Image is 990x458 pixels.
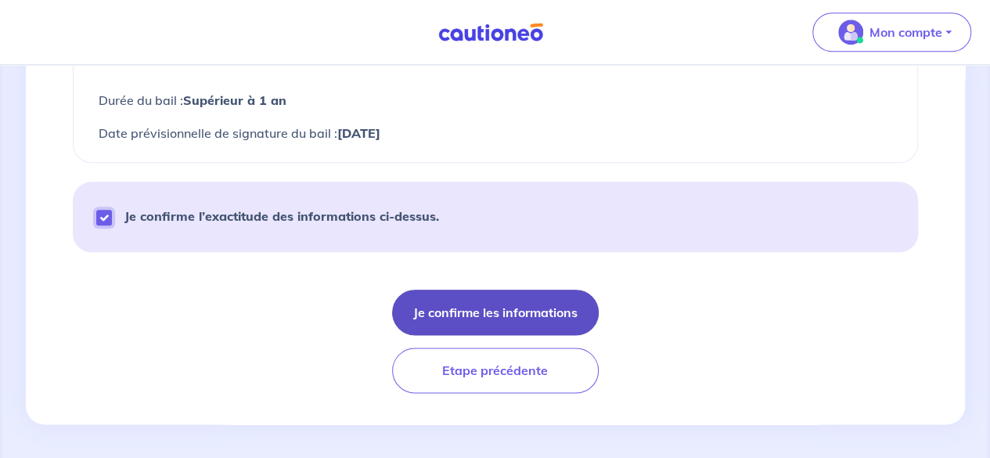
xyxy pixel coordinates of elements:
button: illu_account_valid_menu.svgMon compte [812,13,971,52]
img: illu_account_valid_menu.svg [838,20,863,45]
p: Date prévisionnelle de signature du bail : [99,123,892,143]
strong: Je confirme l’exactitude des informations ci-dessus. [124,208,439,224]
button: Je confirme les informations [392,290,599,335]
strong: Supérieur à 1 an [183,92,286,108]
p: Durée du bail : [99,90,892,110]
button: Etape précédente [392,348,599,393]
p: Mon compte [869,23,942,41]
strong: [DATE] [337,125,380,141]
img: Cautioneo [432,23,549,42]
